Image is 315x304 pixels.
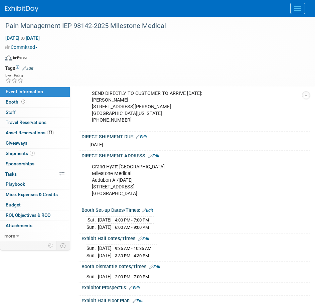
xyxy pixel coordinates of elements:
div: DIRECT SHIPMENT ADDRESS: [82,151,310,159]
td: [DATE] [98,216,112,224]
span: 9:35 AM - 10:35 AM [115,246,151,251]
a: Edit [129,286,140,290]
a: Attachments [0,221,70,231]
div: SEND DIRECTLY TO CUSTOMER TO ARRIVE [DATE]: [PERSON_NAME] [STREET_ADDRESS][PERSON_NAME] [GEOGRAPH... [87,87,298,127]
div: Grand Hyatt [GEOGRAPHIC_DATA] Milestone Medical Audubon A /[DATE] [STREET_ADDRESS] [GEOGRAPHIC_DATA] [87,160,298,200]
a: Edit [148,154,159,158]
span: Event Information [6,89,43,94]
img: ExhibitDay [5,6,38,12]
span: Shipments [6,151,35,156]
div: Event Rating [5,74,23,77]
div: Event Format [5,54,307,64]
a: Edit [22,66,33,71]
div: Booth Set-up Dates/Times: [82,205,310,214]
a: Booth [0,97,70,107]
td: [DATE] [98,273,112,280]
span: [DATE] [DATE] [5,35,40,41]
div: Booth Dismantle Dates/Times: [82,262,310,270]
td: [DATE] [98,252,112,259]
a: more [0,231,70,241]
span: Playbook [6,181,25,187]
span: 4:00 PM - 7:00 PM [115,217,149,222]
span: Tasks [5,171,17,177]
a: Edit [149,265,160,269]
a: Edit [138,237,149,241]
div: In-Person [13,55,28,60]
span: Attachments [6,223,32,228]
span: Travel Reservations [6,120,46,125]
a: Edit [142,208,153,213]
a: Playbook [0,179,70,189]
td: Personalize Event Tab Strip [45,241,56,250]
span: 2 [30,151,35,156]
a: Misc. Expenses & Credits [0,190,70,200]
span: 2:00 PM - 7:00 PM [115,274,149,279]
a: ROI, Objectives & ROO [0,210,70,220]
a: Giveaways [0,138,70,148]
span: Sponsorships [6,161,34,166]
span: 14 [47,130,54,135]
a: Budget [0,200,70,210]
div: Pain Management IEP 98142-2025 Milestone Medical [3,20,302,32]
a: Travel Reservations [0,118,70,128]
td: Tags [5,65,33,71]
span: Misc. Expenses & Credits [6,192,58,197]
a: Sponsorships [0,159,70,169]
div: Exhibitor Prospectus: [82,283,310,291]
td: Sun. [87,223,98,231]
td: Sun. [87,273,98,280]
td: Sat. [87,216,98,224]
span: Booth not reserved yet [20,99,26,104]
a: Asset Reservations14 [0,128,70,138]
span: 6:00 AM - 9:00 AM [115,225,149,230]
span: ROI, Objectives & ROO [6,212,50,218]
button: Menu [290,3,305,14]
td: Sun. [87,252,98,259]
span: Booth [6,99,26,105]
td: [DATE] [98,245,112,252]
span: Giveaways [6,140,27,146]
a: Tasks [0,169,70,179]
span: more [4,233,15,239]
span: Asset Reservations [6,130,54,135]
a: Edit [136,135,147,139]
span: Staff [6,110,16,115]
span: to [19,35,26,41]
a: Shipments2 [0,149,70,159]
span: Budget [6,202,21,207]
a: Event Information [0,87,70,97]
a: Staff [0,108,70,118]
img: Format-Inperson.png [5,55,12,60]
td: [DATE] [98,223,112,231]
a: Edit [133,299,144,303]
button: Committed [5,44,40,50]
td: Sun. [87,245,98,252]
span: [DATE] [90,142,103,147]
div: DIRECT SHIPMENT DUE: [82,132,310,140]
td: Toggle Event Tabs [56,241,70,250]
span: 3:30 PM - 4:30 PM [115,253,149,258]
div: Exhibit Hall Dates/Times: [82,234,310,242]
